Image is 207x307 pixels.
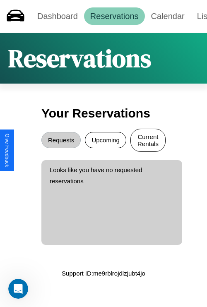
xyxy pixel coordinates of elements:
button: Upcoming [85,132,126,148]
a: Reservations [84,7,145,25]
a: Dashboard [31,7,84,25]
a: Calendar [145,7,191,25]
h1: Reservations [8,41,151,75]
p: Support ID: me9rblrojdlzjubt4jo [62,268,145,279]
h3: Your Reservations [41,102,166,125]
button: Requests [41,132,81,148]
p: Looks like you have no requested reservations [50,164,174,187]
button: Current Rentals [130,129,166,152]
iframe: Intercom live chat [8,279,28,299]
div: Give Feedback [4,134,10,167]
